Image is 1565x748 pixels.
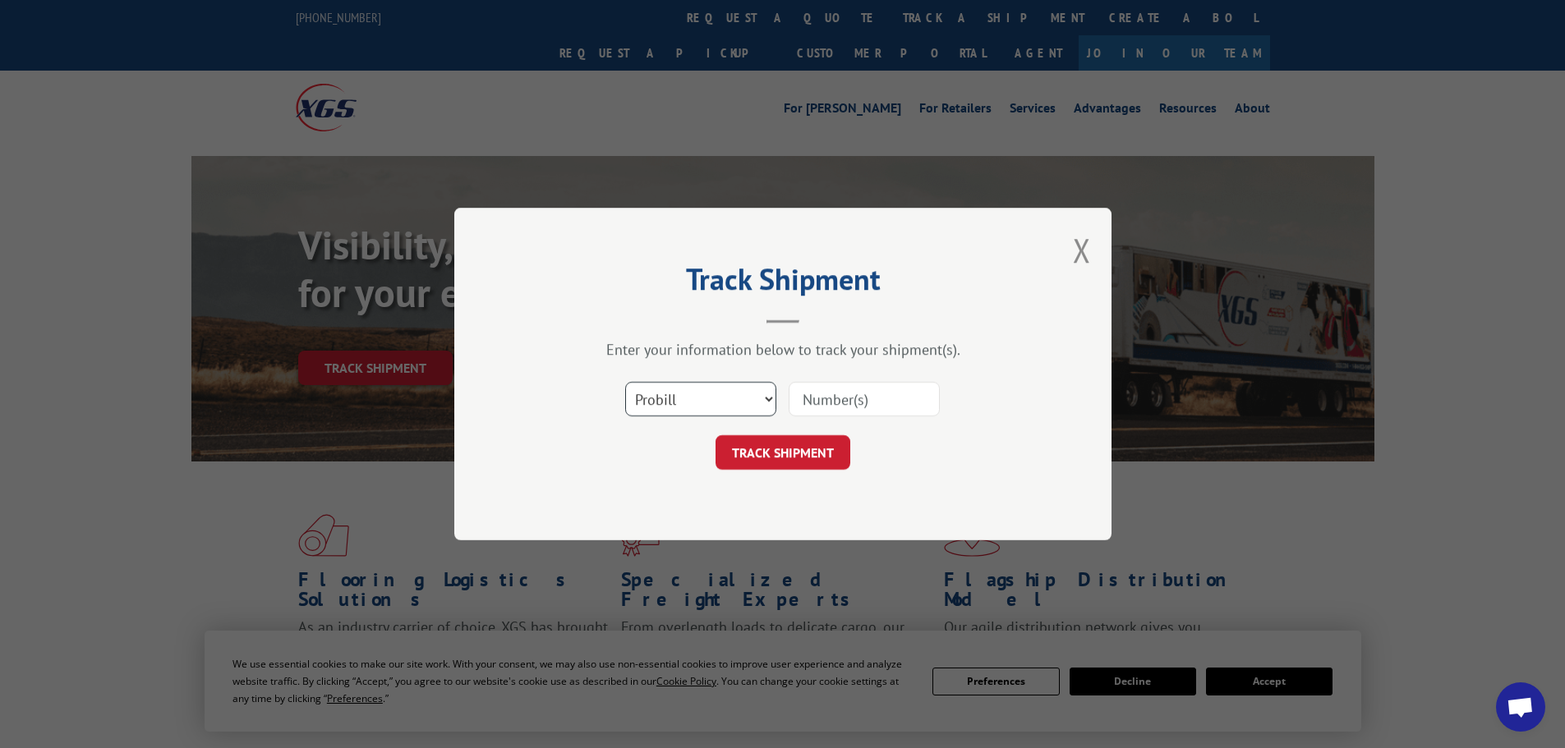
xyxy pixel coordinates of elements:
[789,382,940,416] input: Number(s)
[536,268,1029,299] h2: Track Shipment
[1073,228,1091,272] button: Close modal
[536,340,1029,359] div: Enter your information below to track your shipment(s).
[1496,682,1545,732] div: Open chat
[716,435,850,470] button: TRACK SHIPMENT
